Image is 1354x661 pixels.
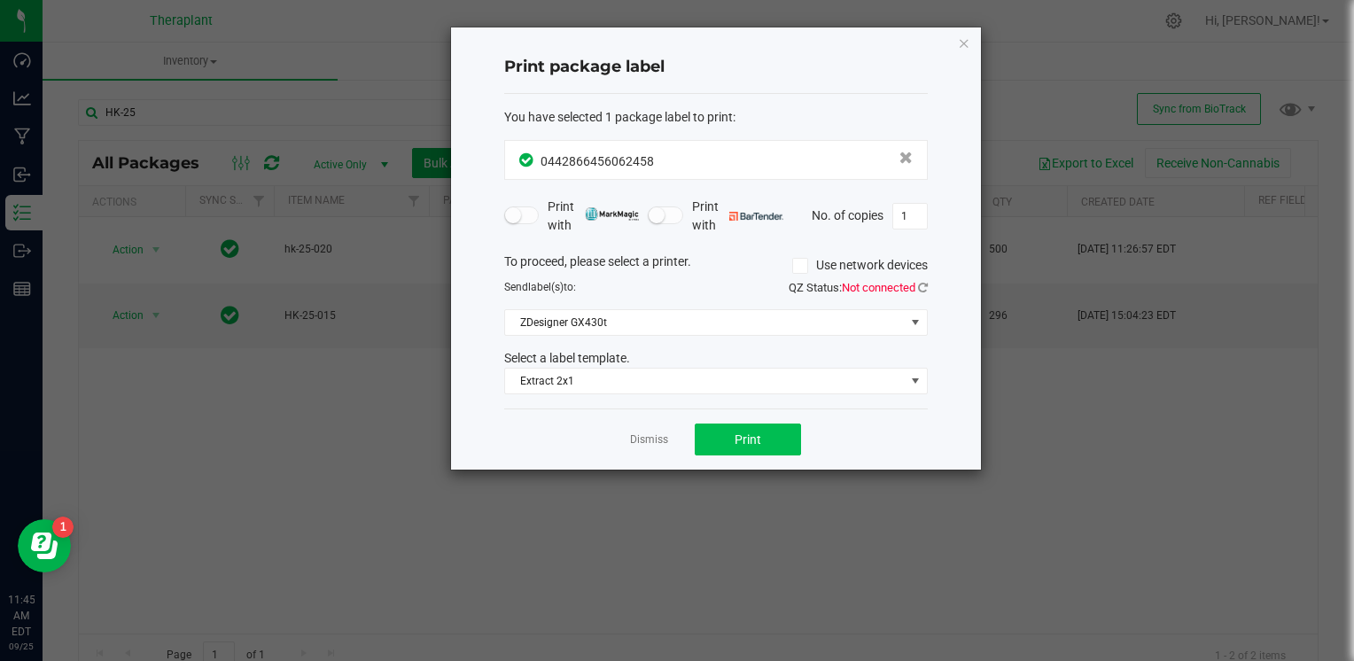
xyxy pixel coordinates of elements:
[735,432,761,447] span: Print
[504,110,733,124] span: You have selected 1 package label to print
[504,56,928,79] h4: Print package label
[789,281,928,294] span: QZ Status:
[505,369,905,393] span: Extract 2x1
[505,310,905,335] span: ZDesigner GX430t
[18,519,71,572] iframe: Resource center
[541,154,654,168] span: 0442866456062458
[504,108,928,127] div: :
[548,198,639,235] span: Print with
[842,281,915,294] span: Not connected
[52,517,74,538] iframe: Resource center unread badge
[630,432,668,447] a: Dismiss
[792,256,928,275] label: Use network devices
[812,207,883,222] span: No. of copies
[585,207,639,221] img: mark_magic_cybra.png
[692,198,783,235] span: Print with
[528,281,564,293] span: label(s)
[729,212,783,221] img: bartender.png
[519,151,536,169] span: In Sync
[695,424,801,455] button: Print
[504,281,576,293] span: Send to:
[491,349,941,368] div: Select a label template.
[491,253,941,279] div: To proceed, please select a printer.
